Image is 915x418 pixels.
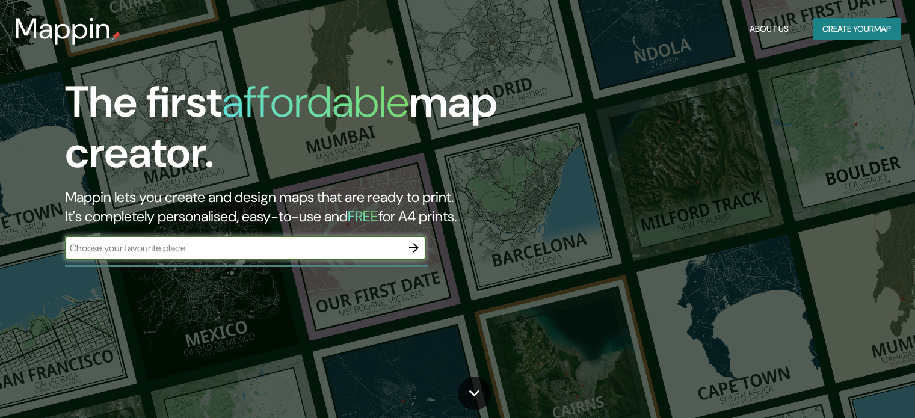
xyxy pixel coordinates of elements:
h2: Mappin lets you create and design maps that are ready to print. It's completely personalised, eas... [65,188,523,226]
button: About Us [745,18,793,40]
img: mappin-pin [111,31,121,41]
h1: The first map creator. [65,77,523,188]
h3: Mappin [14,12,111,46]
button: Create yourmap [813,18,901,40]
h1: affordable [222,74,409,130]
h5: FREE [348,207,378,226]
input: Choose your favourite place [65,241,402,255]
